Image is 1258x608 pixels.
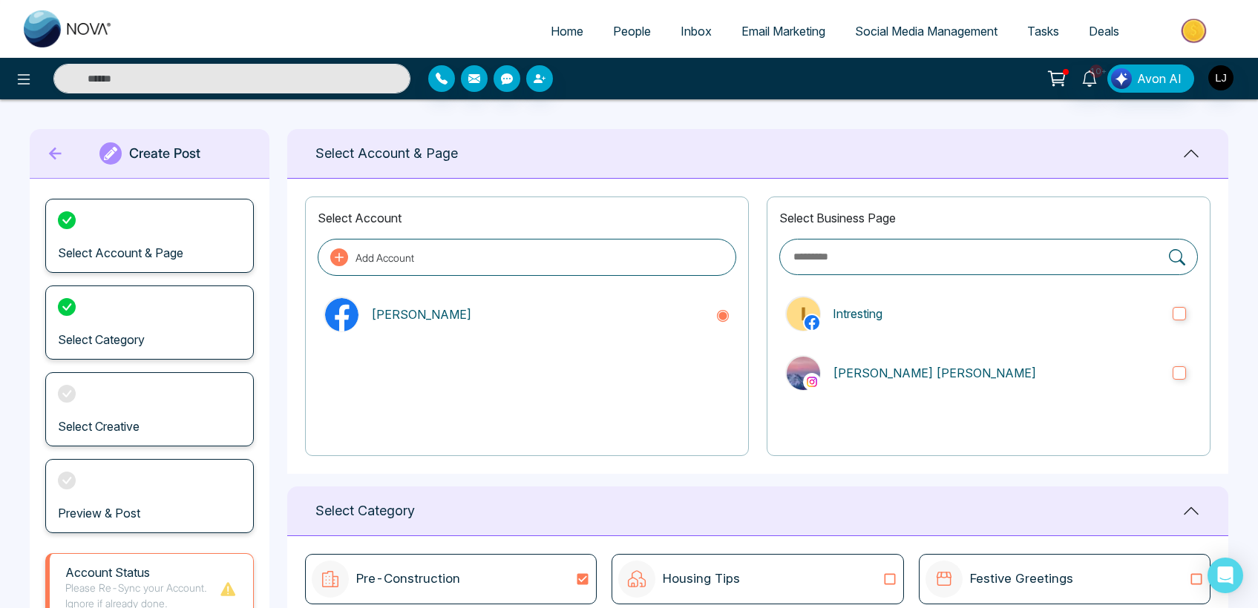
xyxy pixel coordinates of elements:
p: [PERSON_NAME] [PERSON_NAME] [833,364,1161,382]
span: Avon AI [1137,70,1182,87]
button: Avon AI [1107,65,1194,93]
h3: Select Category [58,333,145,347]
p: Intresting [833,305,1161,323]
a: People [598,17,666,45]
a: Tasks [1012,17,1074,45]
span: 10+ [1090,65,1103,78]
img: icon [618,561,655,598]
span: Tasks [1027,24,1059,39]
a: Email Marketing [727,17,840,45]
img: icon [926,561,963,598]
h3: Preview & Post [58,506,140,521]
a: Deals [1074,17,1134,45]
h1: Account Status [65,566,219,580]
a: Inbox [666,17,727,45]
span: Deals [1089,24,1119,39]
p: Festive Greetings [970,569,1073,589]
h1: Select Category [315,503,415,519]
a: Home [536,17,598,45]
a: Social Media Management [840,17,1012,45]
img: Lead Flow [1111,68,1132,89]
img: instagram [805,374,819,389]
p: Select Business Page [779,209,1198,227]
p: Select Account [318,209,736,227]
button: Add Account [318,239,736,276]
p: Housing Tips [663,569,740,589]
img: Nova CRM Logo [24,10,113,47]
h3: Select Creative [58,420,140,434]
p: Add Account [356,250,414,265]
span: Email Marketing [741,24,825,39]
h1: Create Post [129,145,200,162]
span: Social Media Management [855,24,997,39]
p: [PERSON_NAME] [371,305,704,323]
span: Inbox [681,24,712,39]
div: Open Intercom Messenger [1208,558,1243,593]
img: icon [312,561,349,598]
img: Lokesh Avinash Joshi [787,357,820,390]
span: People [613,24,651,39]
input: instagramLokesh Avinash Joshi[PERSON_NAME] [PERSON_NAME] [1173,366,1186,380]
h1: Select Account & Page [315,145,458,162]
h3: Select Account & Page [58,246,183,260]
p: Pre-Construction [356,569,460,589]
input: IntrestingIntresting [1173,307,1186,320]
a: 10+ [1072,65,1107,90]
img: User Avatar [1208,65,1234,90]
img: Intresting [787,297,820,331]
span: Home [551,24,583,39]
img: Market-place.gif [1141,14,1249,47]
